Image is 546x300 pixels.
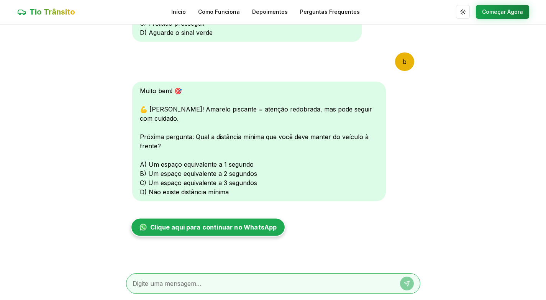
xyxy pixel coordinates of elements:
div: b [395,52,414,71]
a: Clique aqui para continuar no WhatsApp [131,218,285,237]
a: Início [171,8,186,16]
a: Tio Trânsito [17,7,75,17]
span: Tio Trânsito [30,7,75,17]
span: Clique aqui para continuar no WhatsApp [150,223,277,232]
button: Começar Agora [476,5,529,19]
a: Como Funciona [198,8,240,16]
div: Muito bem! 🎯 💪 [PERSON_NAME]! Amarelo piscante = atenção redobrada, mas pode seguir com cuidado. ... [132,82,386,201]
a: Depoimentos [252,8,288,16]
a: Perguntas Frequentes [300,8,360,16]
